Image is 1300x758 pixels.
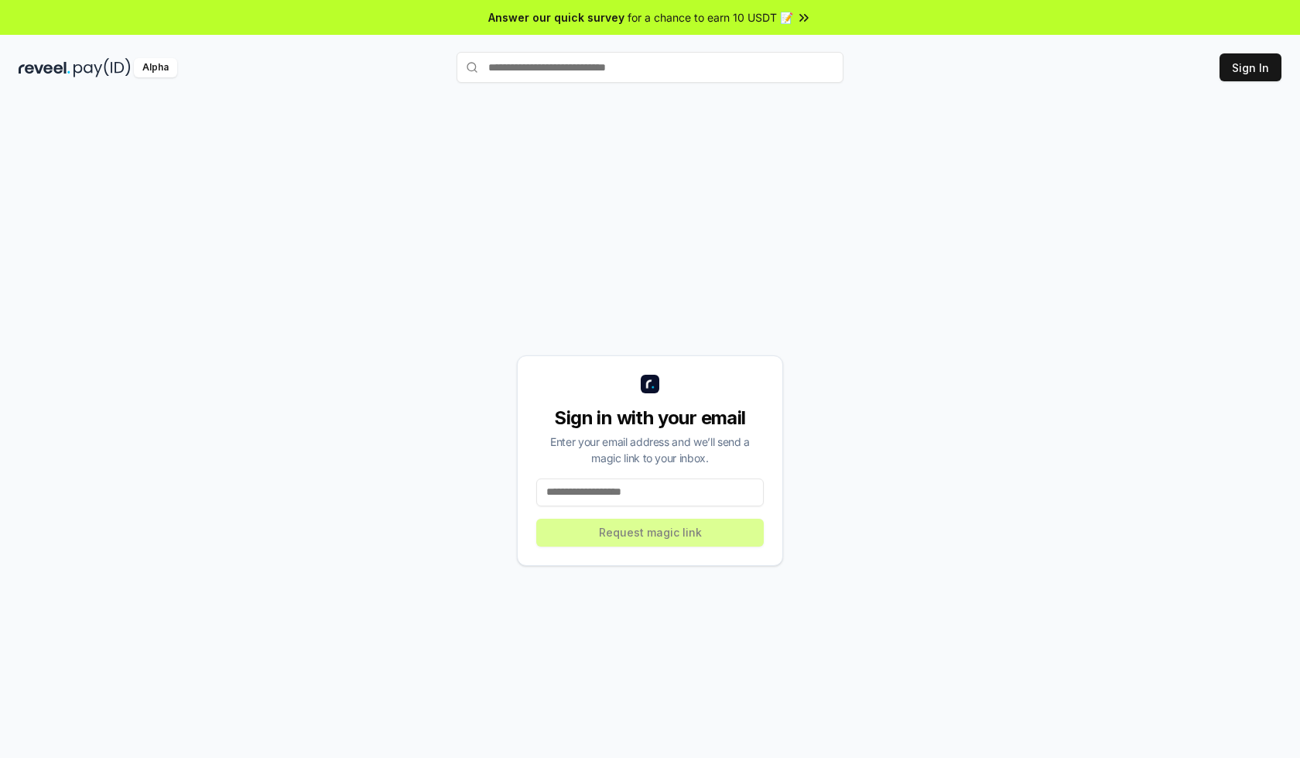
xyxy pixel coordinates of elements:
[74,58,131,77] img: pay_id
[628,9,793,26] span: for a chance to earn 10 USDT 📝
[488,9,624,26] span: Answer our quick survey
[536,434,764,466] div: Enter your email address and we’ll send a magic link to your inbox.
[641,375,659,393] img: logo_small
[536,406,764,430] div: Sign in with your email
[134,58,177,77] div: Alpha
[19,58,70,77] img: reveel_dark
[1220,53,1281,81] button: Sign In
